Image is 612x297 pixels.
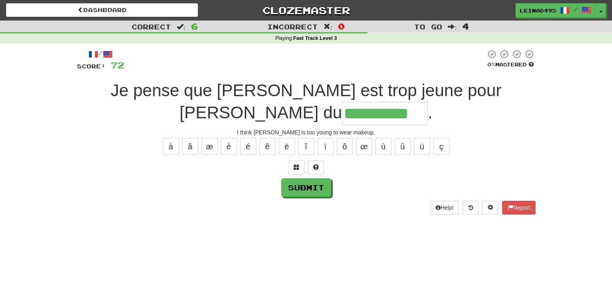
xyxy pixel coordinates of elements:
[338,21,345,31] span: 0
[111,81,501,122] span: Je pense que [PERSON_NAME] est trop jeune pour [PERSON_NAME] du
[337,138,353,155] button: ô
[210,3,402,17] a: Clozemaster
[77,128,536,136] div: I think [PERSON_NAME] is too young to wear makeup.
[317,138,334,155] button: ï
[132,23,171,31] span: Correct
[240,138,256,155] button: é
[298,138,314,155] button: î
[433,138,449,155] button: ç
[288,161,305,174] button: Switch sentence to multiple choice alt+p
[111,60,124,70] span: 72
[177,23,185,30] span: :
[487,61,495,68] span: 0 %
[448,23,457,30] span: :
[77,63,106,70] span: Score:
[221,138,237,155] button: è
[182,138,198,155] button: â
[486,61,536,68] div: Mastered
[77,49,124,59] div: /
[462,21,469,31] span: 4
[308,161,324,174] button: Single letter hint - you only get 1 per sentence and score half the points! alt+h
[375,138,392,155] button: ù
[515,3,596,18] a: leinad495 /
[395,138,411,155] button: û
[356,138,372,155] button: œ
[267,23,318,31] span: Incorrect
[520,7,556,14] span: leinad495
[324,23,332,30] span: :
[279,138,295,155] button: ë
[202,138,218,155] button: æ
[463,201,478,214] button: Round history (alt+y)
[574,6,578,12] span: /
[428,103,433,122] span: .
[191,21,198,31] span: 6
[260,138,276,155] button: ê
[502,201,535,214] button: Report
[431,201,459,214] button: Help!
[414,23,442,31] span: To go
[414,138,430,155] button: ü
[163,138,179,155] button: à
[281,178,331,197] button: Submit
[293,35,337,41] strong: Fast Track Level 3
[6,3,198,17] a: Dashboard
